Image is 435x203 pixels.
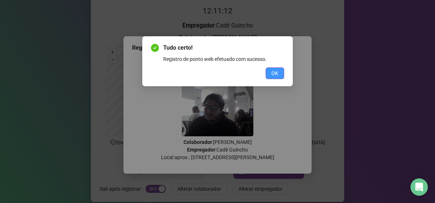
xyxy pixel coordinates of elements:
span: Tudo certo! [163,43,284,52]
div: Registro de ponto web efetuado com sucesso. [163,55,284,63]
div: Open Intercom Messenger [410,178,428,196]
button: OK [266,67,284,79]
span: check-circle [151,44,159,52]
span: OK [271,69,278,77]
